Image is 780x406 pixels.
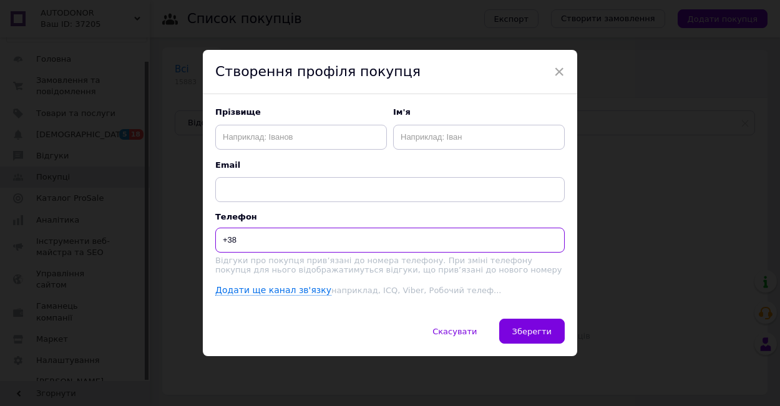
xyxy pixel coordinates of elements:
p: Телефон [215,212,565,221]
button: Зберегти [499,319,565,344]
span: Зберегти [512,327,552,336]
button: Скасувати [419,319,490,344]
div: Створення профіля покупця [203,50,577,95]
p: Відгуки про покупця привʼязані до номера телефону. При зміні телефону покупця для нього відобража... [215,256,565,274]
a: Додати ще канал зв'язку [215,285,331,296]
span: Ім'я [393,107,565,118]
input: +38 096 0000000 [215,228,565,253]
span: Скасувати [432,327,477,336]
span: Прізвище [215,107,387,118]
span: наприклад, ICQ, Viber, Робочий телеф... [331,286,501,295]
input: Наприклад: Іванов [215,125,387,150]
span: Email [215,160,565,171]
span: × [553,61,565,82]
input: Наприклад: Іван [393,125,565,150]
